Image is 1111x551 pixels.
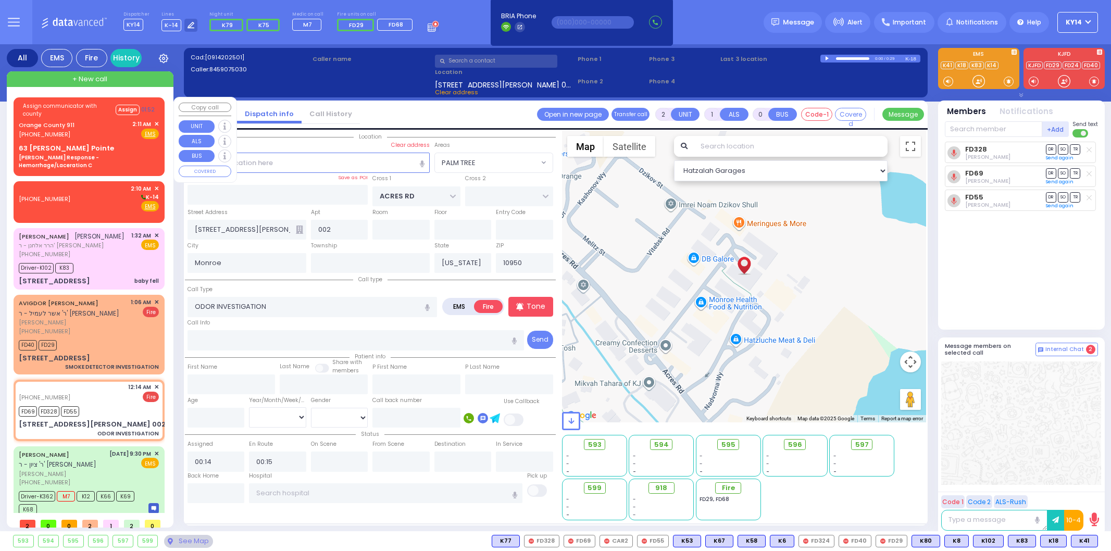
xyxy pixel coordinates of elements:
span: [PERSON_NAME] [19,318,127,327]
span: 2 [1086,345,1095,354]
span: ר' ציון - ר' [PERSON_NAME] [19,460,96,469]
a: K18 [955,61,968,69]
span: Important [893,18,926,27]
span: BRIA Phone [501,11,536,21]
span: - [566,452,569,460]
img: message-box.svg [148,503,159,514]
span: - [700,468,703,475]
span: PALM TREE [442,158,476,168]
span: Phone 3 [649,55,717,64]
input: (000)000-00000 [552,16,634,29]
span: 1:32 AM [131,232,151,240]
div: FD29 [876,535,907,547]
span: Message [783,17,814,28]
label: Destination [434,440,466,448]
span: FD29 [349,21,364,29]
span: Help [1027,18,1041,27]
span: [PHONE_NUMBER] [19,478,70,486]
span: Send text [1072,120,1098,128]
label: Cross 2 [465,174,486,183]
span: PALM TREE [434,153,553,172]
span: Location [354,133,387,141]
span: Patient info [349,353,391,360]
button: Show street map [567,136,604,157]
span: TR [1070,168,1080,178]
div: 63 [PERSON_NAME] Pointe [19,143,114,154]
span: + New call [72,74,107,84]
label: Medic on call [292,11,325,18]
span: Fire [722,483,735,493]
span: K79 [222,21,233,29]
span: [PHONE_NUMBER] [19,195,70,203]
button: COVERED [179,166,231,177]
span: TR [1070,144,1080,154]
a: [PERSON_NAME] [19,232,69,241]
button: Send [527,331,553,349]
img: red-radio-icon.svg [529,539,534,544]
a: Send again [1046,179,1073,185]
span: 12:14 AM [128,383,151,391]
div: BLS [1008,535,1036,547]
label: Call Info [188,319,210,327]
img: red-radio-icon.svg [642,539,647,544]
span: Yitzchok Gross [965,153,1010,161]
span: 593 [588,440,602,450]
div: FD29, FD68 [700,495,757,503]
span: FD55 [61,406,79,417]
div: ODOR INVESTIGATION [97,430,159,437]
span: K75 [258,21,269,29]
a: FD55 [965,193,983,201]
button: UNIT [671,108,700,121]
div: K8 [944,535,969,547]
a: Dispatch info [237,109,302,119]
p: Tone [527,301,545,312]
span: 596 [788,440,802,450]
span: M7 [57,491,75,502]
span: KY14 [1066,18,1082,27]
div: 595 [64,535,83,547]
label: Areas [434,141,450,149]
label: Night unit [209,11,283,18]
span: [PHONE_NUMBER] [19,130,70,139]
div: 593 [14,535,33,547]
button: Code 2 [966,495,992,508]
span: K66 [96,491,115,502]
div: [PERSON_NAME] Response - Hemorrhage/Laceration C [19,154,159,169]
div: 0:00 [875,53,884,65]
span: K68 [19,504,37,515]
span: FD69 [19,406,37,417]
span: 2 [124,520,140,528]
span: Assign communicator with county [23,102,115,118]
span: Alert [847,18,863,27]
span: ✕ [154,184,159,193]
label: Assigned [188,440,213,448]
img: red-radio-icon.svg [568,539,573,544]
div: - [633,511,690,519]
span: FD29 [39,340,57,350]
div: BLS [770,535,794,547]
label: Call Type [188,285,213,294]
div: Fire [76,49,107,67]
label: KJFD [1023,52,1105,59]
div: K53 [673,535,701,547]
div: CAR2 [600,535,633,547]
span: Fire [143,307,159,317]
img: red-radio-icon.svg [803,539,808,544]
a: FD69 [965,169,983,177]
div: BLS [705,535,733,547]
span: - [700,452,703,460]
a: K41 [941,61,954,69]
span: [PHONE_NUMBER] [19,327,70,335]
a: FD24 [1063,61,1081,69]
label: ZIP [496,242,504,250]
span: DR [1046,144,1056,154]
span: K-14 [161,19,181,31]
span: 597 [855,440,869,450]
label: Caller: [191,65,309,74]
span: 0 [61,520,77,528]
small: Share with [332,358,362,366]
div: [STREET_ADDRESS][PERSON_NAME] 002 [19,419,166,430]
span: [PERSON_NAME] [74,232,124,241]
span: ✕ [154,383,159,392]
span: FD328 [39,406,59,417]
